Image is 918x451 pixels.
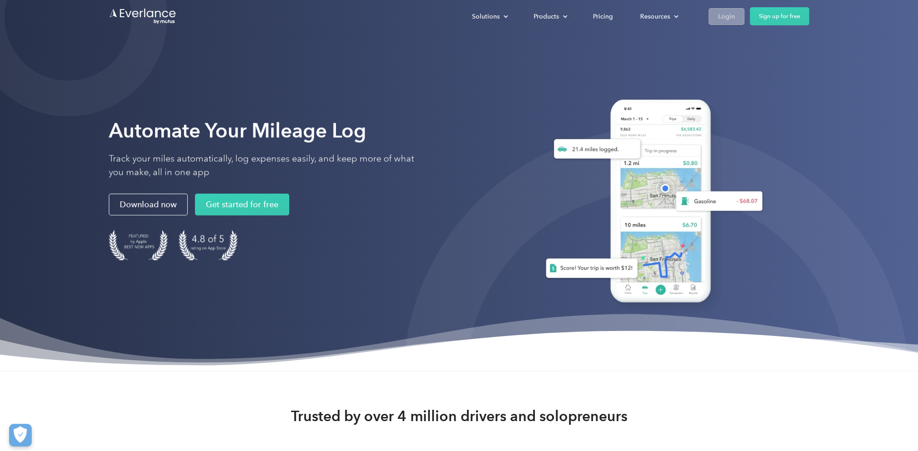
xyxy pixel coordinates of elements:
[9,424,32,446] button: Cookies Settings
[109,194,188,216] a: Download now
[472,11,500,22] div: Solutions
[531,90,770,316] img: Everlance, mileage tracker app, expense tracking app
[584,9,622,24] a: Pricing
[463,9,515,24] div: Solutions
[291,407,627,425] strong: Trusted by over 4 million drivers and solopreneurs
[631,9,686,24] div: Resources
[525,9,575,24] div: Products
[109,152,426,179] p: Track your miles automatically, log expenses easily, and keep more of what you make, all in one app
[709,8,744,25] a: Login
[534,11,559,22] div: Products
[750,7,809,25] a: Sign up for free
[109,119,366,143] strong: Automate Your Mileage Log
[593,11,613,22] div: Pricing
[109,8,177,25] a: Go to homepage
[179,230,238,260] img: 4.9 out of 5 stars on the app store
[109,230,168,260] img: Badge for Featured by Apple Best New Apps
[195,194,289,216] a: Get started for free
[640,11,670,22] div: Resources
[718,11,735,22] div: Login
